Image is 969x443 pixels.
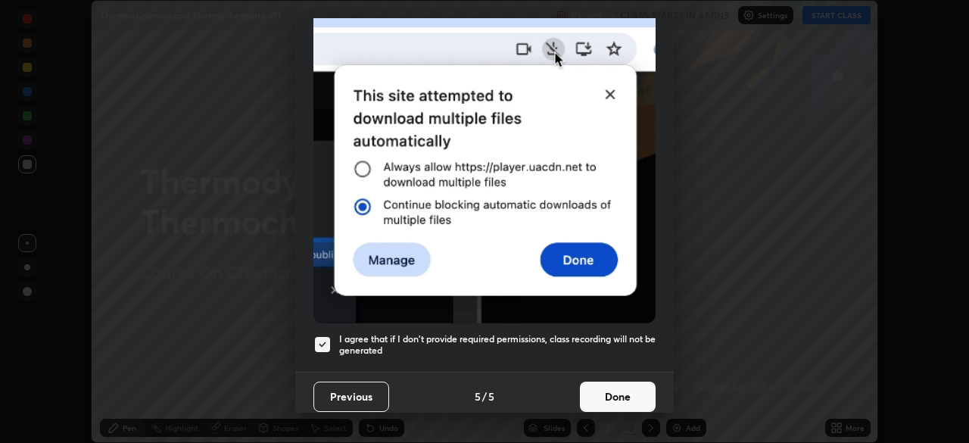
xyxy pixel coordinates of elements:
h4: 5 [475,388,481,404]
button: Done [580,382,656,412]
h4: 5 [488,388,494,404]
h5: I agree that if I don't provide required permissions, class recording will not be generated [339,333,656,357]
h4: / [482,388,487,404]
button: Previous [313,382,389,412]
